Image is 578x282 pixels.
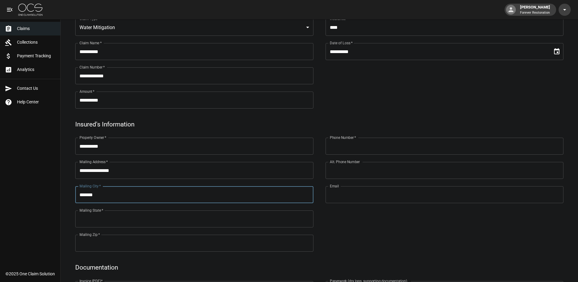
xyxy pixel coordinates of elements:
label: Date of Loss [330,40,353,45]
label: Claim Number [79,65,105,70]
label: Email [330,183,339,189]
label: Mailing Address [79,159,108,164]
div: Water Mitigation [75,19,313,36]
span: Collections [17,39,56,45]
p: Forever Restoration [520,10,550,15]
span: Help Center [17,99,56,105]
label: Mailing Zip [79,232,100,237]
label: Claim Name [79,40,102,45]
label: Property Owner [79,135,106,140]
button: open drawer [4,4,16,16]
span: Claims [17,25,56,32]
div: [PERSON_NAME] [518,4,553,15]
label: Amount [79,89,95,94]
div: © 2025 One Claim Solution [5,271,55,277]
label: Alt. Phone Number [330,159,360,164]
label: Mailing State [79,208,103,213]
span: Contact Us [17,85,56,92]
img: ocs-logo-white-transparent.png [18,4,42,16]
span: Analytics [17,66,56,73]
button: Choose date, selected date is Aug 26, 2025 [551,45,563,58]
label: Phone Number [330,135,356,140]
label: Mailing City [79,183,101,189]
span: Payment Tracking [17,53,56,59]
